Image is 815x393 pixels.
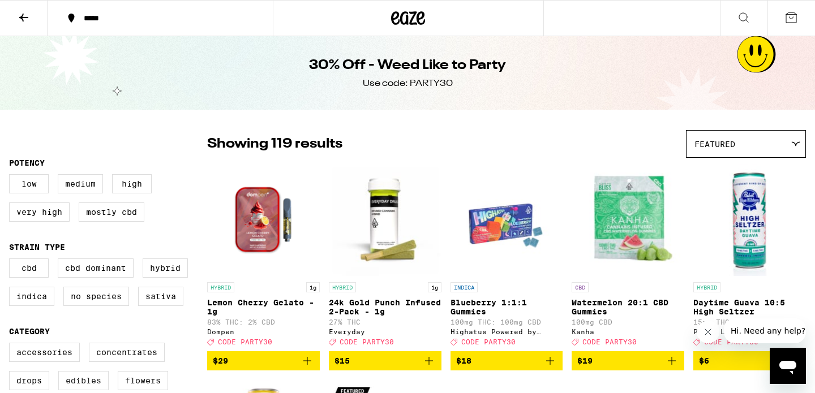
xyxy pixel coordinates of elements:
[451,163,563,277] img: Highatus Powered by Cannabiotix - Blueberry 1:1:1 Gummies
[9,158,45,167] legend: Potency
[693,328,806,335] div: Pabst Labs
[428,282,441,292] p: 1g
[572,328,684,335] div: Kanha
[9,243,65,252] legend: Strain Type
[329,282,356,292] p: HYBRID
[9,202,70,222] label: Very High
[9,287,54,306] label: Indica
[112,174,152,193] label: High
[770,348,806,384] iframe: Button to launch messaging window
[451,318,563,326] p: 100mg THC: 100mg CBD
[451,298,563,316] p: Blueberry 1:1:1 Gummies
[9,371,49,390] label: Drops
[693,163,806,277] img: Pabst Labs - Daytime Guava 10:5 High Seltzer
[461,338,516,346] span: CODE PARTY30
[693,318,806,326] p: 15mg THC
[451,163,563,351] a: Open page for Blueberry 1:1:1 Gummies from Highatus Powered by Cannabiotix
[334,356,350,365] span: $15
[329,351,441,370] button: Add to bag
[58,258,134,278] label: CBD Dominant
[329,163,441,351] a: Open page for 24k Gold Punch Infused 2-Pack - 1g from Everyday
[207,318,320,326] p: 83% THC: 2% CBD
[363,77,453,90] div: Use code: PARTY30
[207,135,342,154] p: Showing 119 results
[572,351,684,370] button: Add to bag
[58,174,103,193] label: Medium
[572,318,684,326] p: 100mg CBD
[118,371,168,390] label: Flowers
[306,282,320,292] p: 1g
[58,371,109,390] label: Edibles
[9,258,49,278] label: CBD
[340,338,394,346] span: CODE PARTY30
[207,298,320,316] p: Lemon Cherry Gelato - 1g
[207,282,234,292] p: HYBRID
[79,202,144,222] label: Mostly CBD
[697,321,719,343] iframe: Close message
[9,327,50,336] legend: Category
[207,328,320,335] div: Dompen
[213,356,228,365] span: $29
[572,298,684,316] p: Watermelon 20:1 CBD Gummies
[329,298,441,316] p: 24k Gold Punch Infused 2-Pack - 1g
[693,163,806,351] a: Open page for Daytime Guava 10:5 High Seltzer from Pabst Labs
[572,282,589,292] p: CBD
[89,343,165,362] label: Concentrates
[329,318,441,326] p: 27% THC
[699,356,709,365] span: $6
[138,287,183,306] label: Sativa
[9,174,49,193] label: Low
[451,282,478,292] p: INDICA
[207,351,320,370] button: Add to bag
[309,56,506,75] h1: 30% Off - Weed Like to Party
[693,298,806,316] p: Daytime Guava 10:5 High Seltzer
[577,356,593,365] span: $19
[694,140,735,149] span: Featured
[143,258,188,278] label: Hybrid
[693,351,806,370] button: Add to bag
[693,282,720,292] p: HYBRID
[329,328,441,335] div: Everyday
[218,338,272,346] span: CODE PARTY30
[451,351,563,370] button: Add to bag
[724,318,806,343] iframe: Message from company
[207,163,320,277] img: Dompen - Lemon Cherry Gelato - 1g
[329,163,441,277] img: Everyday - 24k Gold Punch Infused 2-Pack - 1g
[63,287,129,306] label: No Species
[582,338,637,346] span: CODE PARTY30
[451,328,563,335] div: Highatus Powered by Cannabiotix
[9,343,80,362] label: Accessories
[456,356,471,365] span: $18
[207,163,320,351] a: Open page for Lemon Cherry Gelato - 1g from Dompen
[572,163,684,277] img: Kanha - Watermelon 20:1 CBD Gummies
[572,163,684,351] a: Open page for Watermelon 20:1 CBD Gummies from Kanha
